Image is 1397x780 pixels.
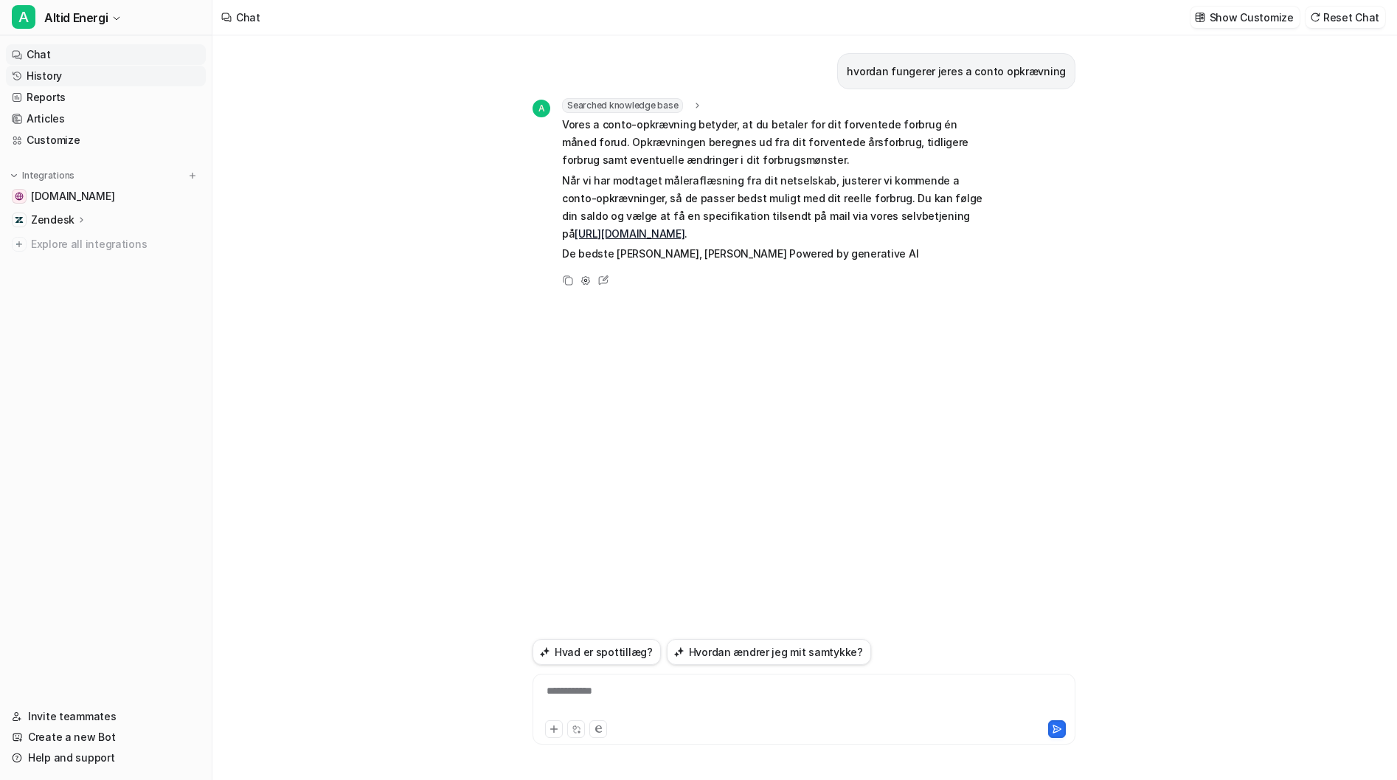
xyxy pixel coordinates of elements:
img: explore all integrations [12,237,27,252]
a: Create a new Bot [6,727,206,748]
a: History [6,66,206,86]
img: reset [1310,12,1320,23]
p: Vores a conto-opkrævning betyder, at du betaler for dit forventede forbrug én måned forud. Opkræv... [562,116,994,169]
p: Integrations [22,170,74,182]
span: A [12,5,35,29]
a: Articles [6,108,206,129]
button: Reset Chat [1306,7,1385,28]
img: altidenergi.dk [15,192,24,201]
p: De bedste [PERSON_NAME], [PERSON_NAME] Powered by generative AI [562,245,994,263]
p: hvordan fungerer jeres a conto opkrævning [847,63,1066,80]
div: Chat [236,10,260,25]
span: Searched knowledge base [562,98,683,113]
button: Show Customize [1190,7,1300,28]
span: Altid Energi [44,7,108,28]
span: [DOMAIN_NAME] [31,189,114,204]
span: A [533,100,550,117]
button: Integrations [6,168,79,183]
a: Customize [6,130,206,151]
a: Invite teammates [6,706,206,727]
span: Explore all integrations [31,232,200,256]
p: Når vi har modtaget måleraflæsning fra dit netselskab, justerer vi kommende a conto-opkrævninger,... [562,172,994,243]
button: Hvad er spottillæg? [533,639,661,665]
a: Reports [6,87,206,108]
a: altidenergi.dk[DOMAIN_NAME] [6,186,206,207]
img: Zendesk [15,215,24,224]
p: Show Customize [1210,10,1294,25]
button: Hvordan ændrer jeg mit samtykke? [667,639,871,665]
p: Zendesk [31,213,74,227]
img: expand menu [9,170,19,181]
img: customize [1195,12,1205,23]
a: Chat [6,44,206,65]
a: Explore all integrations [6,234,206,255]
a: [URL][DOMAIN_NAME] [575,227,684,240]
a: Help and support [6,748,206,768]
img: menu_add.svg [187,170,198,181]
